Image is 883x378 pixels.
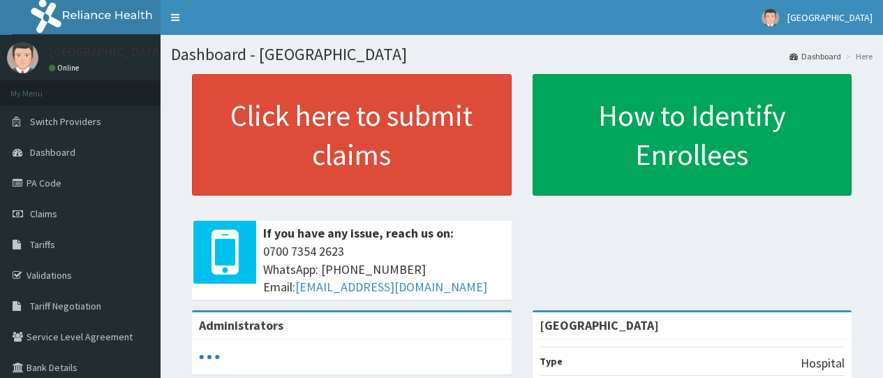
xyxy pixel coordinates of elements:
strong: [GEOGRAPHIC_DATA] [540,317,659,333]
a: [EMAIL_ADDRESS][DOMAIN_NAME] [295,279,487,295]
a: Online [49,63,82,73]
span: Switch Providers [30,115,101,128]
span: 0700 7354 2623 WhatsApp: [PHONE_NUMBER] Email: [263,242,505,296]
svg: audio-loading [199,347,220,368]
p: Hospital [801,354,845,372]
b: Type [540,355,563,368]
b: If you have any issue, reach us on: [263,225,454,241]
span: Tariffs [30,238,55,251]
a: Dashboard [789,50,841,62]
b: Administrators [199,317,283,333]
span: Dashboard [30,146,75,159]
a: How to Identify Enrollees [533,74,852,196]
span: Tariff Negotiation [30,300,101,312]
img: User Image [762,9,779,27]
li: Here [843,50,873,62]
a: Click here to submit claims [192,74,512,196]
h1: Dashboard - [GEOGRAPHIC_DATA] [171,45,873,64]
p: [GEOGRAPHIC_DATA] [49,45,164,58]
span: [GEOGRAPHIC_DATA] [787,11,873,24]
span: Claims [30,208,57,220]
img: User Image [7,42,38,73]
